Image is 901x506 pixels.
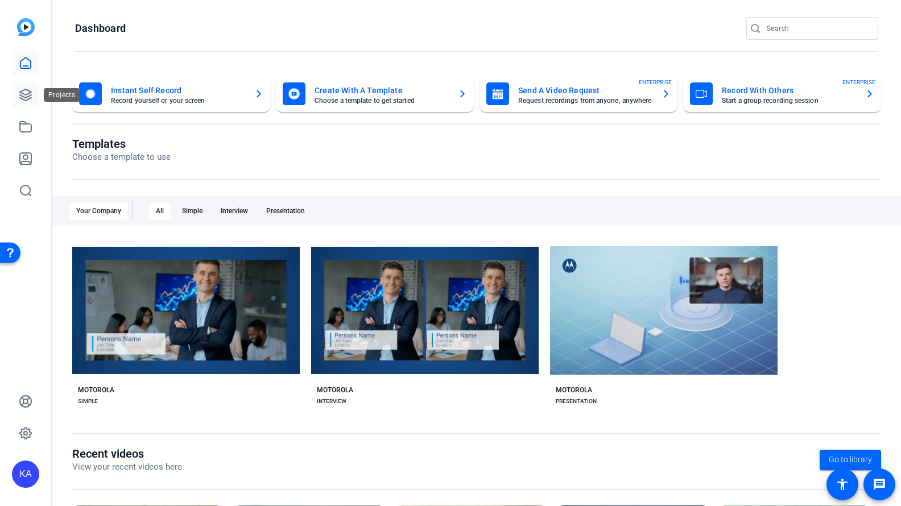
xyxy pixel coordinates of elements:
[276,76,474,112] button: Create With A TemplateChoose a template to get started
[315,97,449,104] mat-card-subtitle: Choose a template to get started
[78,397,98,406] div: SIMPLE
[480,76,677,112] button: Send A Video RequestRequest recordings from anyone, anywhereENTERPRISE
[683,76,881,112] button: Record With OthersStart a group recording sessionENTERPRISE
[820,450,881,470] a: Go to library
[75,22,126,35] h1: Dashboard
[767,22,869,35] input: Search
[317,397,346,406] div: INTERVIEW
[111,97,245,104] mat-card-subtitle: Record yourself or your screen
[72,137,171,151] h1: Templates
[72,447,182,461] h1: Recent videos
[836,478,849,491] mat-icon: accessibility
[214,202,255,220] div: Interview
[72,151,171,164] p: Choose a template to use
[829,454,872,466] span: Go to library
[518,97,652,104] mat-card-subtitle: Request recordings from anyone, anywhere
[842,78,875,86] span: ENTERPRISE
[873,478,886,491] mat-icon: message
[72,76,270,112] button: Instant Self RecordRecord yourself or your screen
[259,202,312,220] div: Presentation
[722,84,856,97] mat-card-title: Record With Others
[44,88,80,102] div: Projects
[12,461,39,488] div: KA
[722,97,856,104] mat-card-subtitle: Start a group recording session
[72,461,182,474] p: View your recent videos here
[317,385,353,395] div: MOTOROLA
[69,202,128,220] div: Your Company
[518,84,652,97] mat-card-title: Send A Video Request
[175,202,209,220] div: Simple
[639,78,672,86] span: ENTERPRISE
[149,202,171,220] div: All
[111,84,245,97] mat-card-title: Instant Self Record
[315,84,449,97] mat-card-title: Create With A Template
[78,385,114,395] div: MOTOROLA
[17,18,35,36] img: blue-gradient.svg
[556,385,592,395] div: MOTOROLA
[556,397,597,406] div: PRESENTATION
